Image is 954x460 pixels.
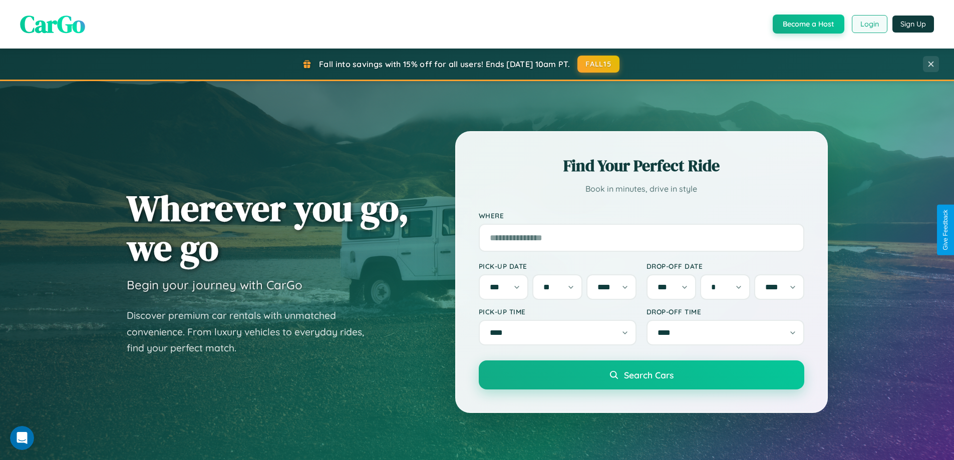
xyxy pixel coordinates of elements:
button: FALL15 [577,56,619,73]
label: Drop-off Time [647,307,804,316]
button: Sign Up [892,16,934,33]
button: Login [852,15,887,33]
p: Discover premium car rentals with unmatched convenience. From luxury vehicles to everyday rides, ... [127,307,377,356]
div: Give Feedback [942,210,949,250]
label: Where [479,211,804,220]
span: Search Cars [624,369,674,380]
span: Fall into savings with 15% off for all users! Ends [DATE] 10am PT. [319,59,570,69]
label: Pick-up Time [479,307,637,316]
label: Pick-up Date [479,262,637,270]
h3: Begin your journey with CarGo [127,277,302,292]
label: Drop-off Date [647,262,804,270]
p: Book in minutes, drive in style [479,182,804,196]
h1: Wherever you go, we go [127,188,409,267]
span: CarGo [20,8,85,41]
button: Search Cars [479,360,804,389]
h2: Find Your Perfect Ride [479,155,804,177]
button: Become a Host [773,15,844,34]
iframe: Intercom live chat [10,426,34,450]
